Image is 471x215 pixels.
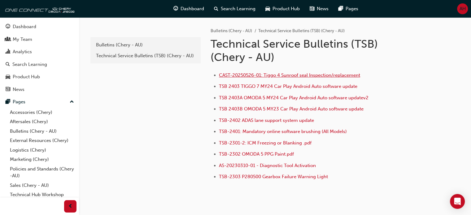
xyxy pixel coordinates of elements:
a: Product Hub [2,71,76,83]
button: Pages [2,96,76,108]
a: Analytics [2,46,76,58]
a: TSB-2303 P280500 Gearbox Failure Warning Light [219,174,328,179]
span: prev-icon [68,203,73,210]
a: External Resources (Chery) [7,136,76,145]
a: Aftersales (Chery) [7,117,76,127]
a: Accessories (Chery) [7,108,76,117]
h1: Technical Service Bulletins (TSB) (Chery - AU) [211,37,414,64]
a: AS-20230310-01 - Diagnostic Tool Activation [219,163,316,168]
div: Product Hub [13,73,40,80]
span: people-icon [6,37,10,42]
a: Sales (Chery - AU) [7,181,76,190]
a: Search Learning [2,59,76,70]
div: News [13,86,24,93]
span: Dashboard [181,5,204,12]
a: TSB-2302 OMODA 5 PPG Paint.pdf [219,151,294,157]
div: Pages [13,98,25,105]
span: search-icon [214,5,218,13]
a: TSB-2401: Mandatory online software brushing (All Models) [219,129,347,134]
a: car-iconProduct Hub [260,2,305,15]
span: News [317,5,329,12]
a: TSB-2402 ADAS lane support system update [219,118,314,123]
a: TSB 2403 TIGGO 7 MY24 Car Play Android Auto software update [219,84,357,89]
button: AH [457,3,468,14]
a: CAST-20250526-01: Tiggo 4 Sunroof seal Inspection/replacement [219,72,360,78]
span: Search Learning [221,5,255,12]
span: guage-icon [6,24,10,30]
span: up-icon [70,98,74,106]
span: AH [460,5,466,12]
a: Marketing (Chery) [7,155,76,164]
a: search-iconSearch Learning [209,2,260,15]
a: TSB 2403B OMODA 5 MY23 Car Play Android Auto software update [219,106,364,112]
a: TSB-2301-2: ICM Freezing or Blanking .pdf [219,140,312,146]
button: DashboardMy TeamAnalyticsSearch LearningProduct HubNews [2,20,76,96]
span: news-icon [310,5,314,13]
a: guage-iconDashboard [168,2,209,15]
span: chart-icon [6,49,10,55]
div: Analytics [13,48,32,55]
a: News [2,84,76,95]
span: search-icon [6,62,10,67]
span: Pages [346,5,358,12]
span: pages-icon [6,99,10,105]
a: TSB 2403A OMODA 5 MY24 Car Play Android Auto software updatev2 [219,95,369,101]
a: Bulletins (Chery - AU) [7,127,76,136]
div: My Team [13,36,32,43]
div: Technical Service Bulletins (TSB) (Chery - AU) [96,52,195,59]
a: Policies and Standards (Chery -AU) [7,164,76,181]
a: news-iconNews [305,2,334,15]
a: Bulletins (Chery - AU) [93,40,198,50]
span: car-icon [6,74,10,80]
div: Search Learning [12,61,47,68]
div: Open Intercom Messenger [450,194,465,209]
span: Product Hub [273,5,300,12]
a: Bulletins (Chery - AU) [211,28,252,33]
span: guage-icon [173,5,178,13]
a: Logistics (Chery) [7,145,76,155]
img: oneconnect [3,2,74,15]
div: Bulletins (Chery - AU) [96,41,195,49]
a: pages-iconPages [334,2,363,15]
div: Dashboard [13,23,36,30]
span: car-icon [265,5,270,13]
span: news-icon [6,87,10,92]
a: Technical Hub Workshop information [7,190,76,206]
a: My Team [2,34,76,45]
span: pages-icon [338,5,343,13]
a: Dashboard [2,21,76,32]
a: Technical Service Bulletins (TSB) (Chery - AU) [93,50,198,61]
li: Technical Service Bulletins (TSB) (Chery - AU) [258,28,345,35]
